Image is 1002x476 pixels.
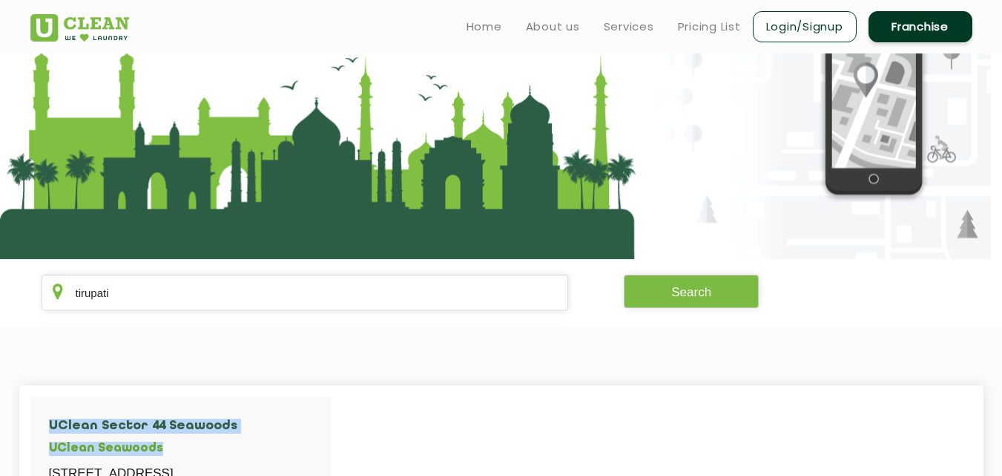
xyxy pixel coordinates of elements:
[467,18,502,36] a: Home
[49,419,274,434] h4: UClean Sector 44 Seawoods
[678,18,741,36] a: Pricing List
[753,11,857,42] a: Login/Signup
[49,442,274,456] h5: UClean Seawoods
[624,275,759,308] button: Search
[604,18,654,36] a: Services
[30,14,129,42] img: UClean Laundry and Dry Cleaning
[868,11,972,42] a: Franchise
[526,18,580,36] a: About us
[42,275,569,310] input: Enter city/area/pin Code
